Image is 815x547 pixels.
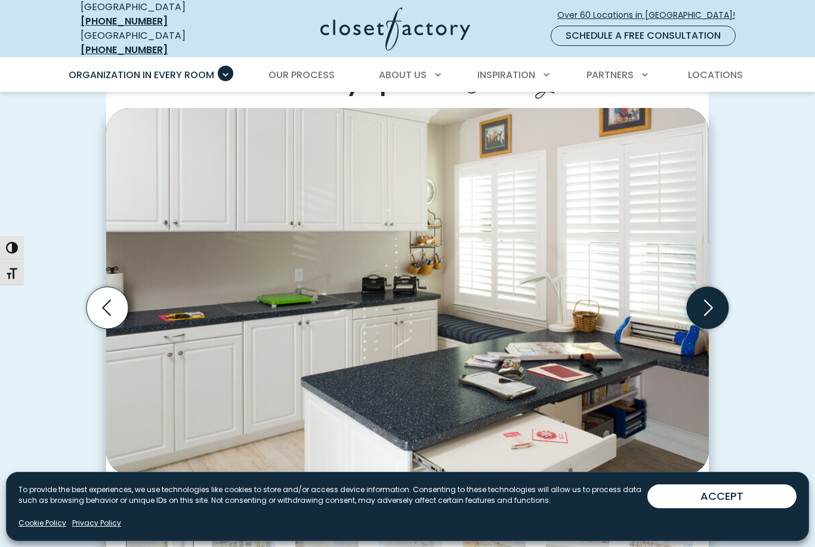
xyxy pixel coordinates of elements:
a: [PHONE_NUMBER] [81,14,168,28]
a: Schedule a Free Consultation [551,26,736,46]
a: Privacy Policy [72,518,121,529]
button: Next slide [682,282,733,333]
a: Cookie Policy [18,518,66,529]
button: Previous slide [82,282,133,333]
nav: Primary Menu [60,58,755,92]
span: Our Process [268,68,335,82]
span: About Us [379,68,427,82]
p: To provide the best experiences, we use technologies like cookies to store and/or access device i... [18,484,647,506]
a: Over 60 Locations in [GEOGRAPHIC_DATA]! [557,5,745,26]
button: ACCEPT [647,484,797,508]
span: Inspiration [477,68,535,82]
span: Organization in Every Room [69,68,214,82]
span: for Every Space & [260,66,461,98]
img: Closet Factory Logo [320,7,470,51]
span: Partners [586,68,634,82]
div: [GEOGRAPHIC_DATA] [81,29,227,57]
img: Custom craft room Raised Panel cabinet doors in Antique White melamine with a dark solid-surface ... [106,108,709,475]
a: [PHONE_NUMBER] [81,43,168,57]
span: Over 60 Locations in [GEOGRAPHIC_DATA]! [557,9,745,21]
span: Locations [688,68,743,82]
